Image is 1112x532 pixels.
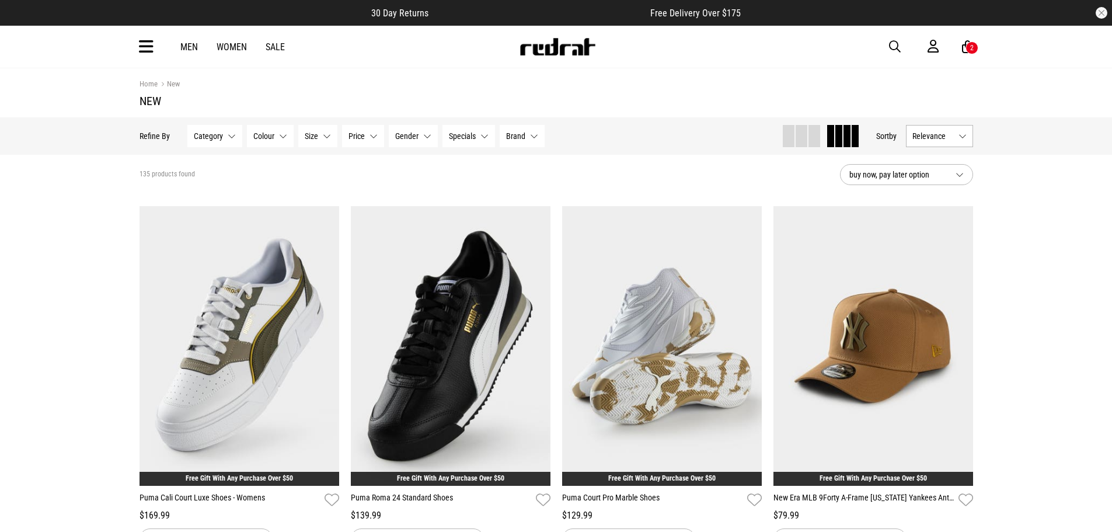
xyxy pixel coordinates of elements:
h1: New [140,94,973,108]
a: Free Gift With Any Purchase Over $50 [820,474,927,482]
a: New [158,79,180,91]
button: Size [298,125,337,147]
img: Puma Roma 24 Standard Shoes in Multi [351,206,550,486]
button: Category [187,125,242,147]
span: Colour [253,131,274,141]
button: Brand [500,125,545,147]
img: Puma Cali Court Luxe Shoes - Womens in White [140,206,339,486]
a: Free Gift With Any Purchase Over $50 [608,474,716,482]
button: Specials [442,125,495,147]
button: Sortby [876,129,897,143]
a: Puma Roma 24 Standard Shoes [351,492,531,509]
span: 30 Day Returns [371,8,428,19]
button: buy now, pay later option [840,164,973,185]
a: New Era MLB 9Forty A-Frame [US_STATE] Yankees Antique Badge Snapback Cap [773,492,954,509]
a: Home [140,79,158,88]
a: Sale [266,41,285,53]
a: Women [217,41,247,53]
a: Puma Court Pro Marble Shoes [562,492,743,509]
img: Redrat logo [519,38,596,55]
span: buy now, pay later option [849,168,946,182]
span: Free Delivery Over $175 [650,8,741,19]
span: by [889,131,897,141]
span: Brand [506,131,525,141]
div: $129.99 [562,509,762,523]
img: New Era Mlb 9forty A-frame New York Yankees Antique Badge Snapback Cap in Brown [773,206,973,486]
span: Gender [395,131,419,141]
a: Free Gift With Any Purchase Over $50 [397,474,504,482]
a: Free Gift With Any Purchase Over $50 [186,474,293,482]
a: Puma Cali Court Luxe Shoes - Womens [140,492,320,509]
div: 2 [970,44,974,52]
button: Colour [247,125,294,147]
span: Price [348,131,365,141]
p: Refine By [140,131,170,141]
span: 135 products found [140,170,195,179]
span: Size [305,131,318,141]
img: Puma Court Pro Marble Shoes in White [562,206,762,486]
a: 2 [962,41,973,53]
button: Gender [389,125,438,147]
iframe: Customer reviews powered by Trustpilot [452,7,627,19]
div: $169.99 [140,509,339,523]
span: Specials [449,131,476,141]
div: $79.99 [773,509,973,523]
span: Category [194,131,223,141]
button: Price [342,125,384,147]
span: Relevance [912,131,954,141]
div: $139.99 [351,509,550,523]
a: Men [180,41,198,53]
button: Relevance [906,125,973,147]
